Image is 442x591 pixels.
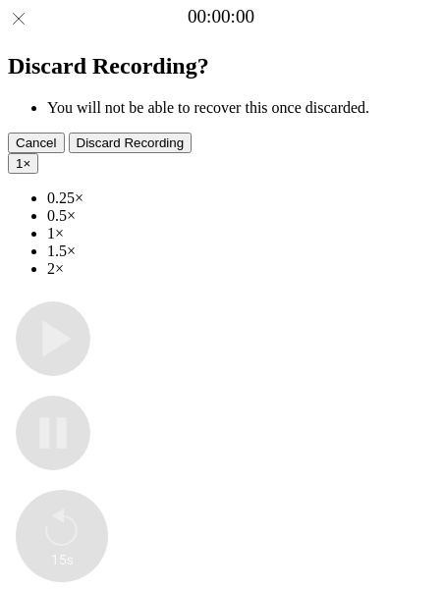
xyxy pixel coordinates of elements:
span: 1 [16,156,23,171]
li: You will not be able to recover this once discarded. [47,99,434,117]
h2: Discard Recording? [8,53,434,80]
li: 0.25× [47,189,434,207]
button: Discard Recording [69,133,193,153]
li: 1.5× [47,242,434,260]
a: 00:00:00 [188,6,254,27]
li: 1× [47,225,434,242]
button: 1× [8,153,38,174]
button: Cancel [8,133,65,153]
li: 2× [47,260,434,278]
li: 0.5× [47,207,434,225]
